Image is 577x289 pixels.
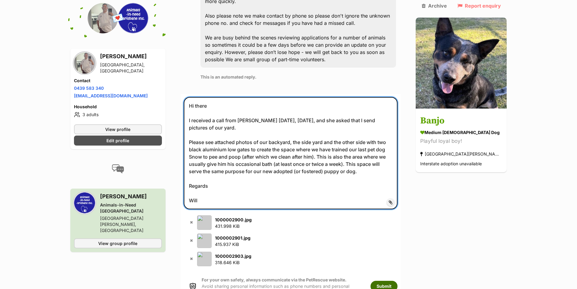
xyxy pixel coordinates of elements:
[74,52,95,74] img: William Damot profile pic
[202,277,347,282] strong: For your own safety, always communicate via the PetRescue website.
[106,137,129,144] span: Edit profile
[74,104,162,110] h4: Household
[197,215,212,230] img: b1fcdfef-912e-4383-91c7-4216a42f96a9
[74,136,162,146] a: Edit profile
[420,161,482,166] span: Interstate adoption unavailable
[420,129,502,136] div: medium [DEMOGRAPHIC_DATA] Dog
[100,202,162,214] div: Animals-in-Need [GEOGRAPHIC_DATA]
[200,74,396,80] p: This is an automated reply.
[188,237,195,244] button: ✖
[215,260,240,265] span: 318.646 KiB
[100,215,162,234] div: [GEOGRAPHIC_DATA][PERSON_NAME], [GEOGRAPHIC_DATA]
[112,164,124,173] img: conversation-icon-4a6f8262b818ee0b60e3300018af0b2d0b884aa5de6e9bcb8d3d4eeb1a70a7c4.svg
[188,219,195,226] button: ✖
[215,217,252,222] strong: 1000002900.jpg
[74,78,162,84] h4: Contact
[422,3,447,8] a: Archive
[215,235,250,240] strong: 1000002901.jpg
[74,124,162,134] a: View profile
[458,3,501,8] a: Report enquiry
[420,137,502,146] div: Playful loyal boy!
[74,86,104,91] a: 0439 583 340
[215,223,240,229] span: 431.998 KiB
[416,110,507,173] a: Banjo medium [DEMOGRAPHIC_DATA] Dog Playful loyal boy! [GEOGRAPHIC_DATA][PERSON_NAME], [GEOGRAPHI...
[215,242,239,247] span: 415.937 KiB
[100,192,162,201] h3: [PERSON_NAME]
[100,52,162,61] h3: [PERSON_NAME]
[74,192,95,213] img: Animals-in-Need Brisbane profile pic
[420,150,502,158] div: [GEOGRAPHIC_DATA][PERSON_NAME], [GEOGRAPHIC_DATA]
[98,240,137,247] span: View group profile
[416,18,507,109] img: Banjo
[197,252,212,266] img: 82f9680b-a0a2-4ebf-91f2-77f77b2d42ee
[215,254,251,259] strong: 1000002903.jpg
[74,93,148,98] a: [EMAIL_ADDRESS][DOMAIN_NAME]
[188,256,195,262] button: ✖
[74,238,162,248] a: View group profile
[111,12,125,25] span: 💌
[420,114,502,128] h3: Banjo
[105,126,130,133] span: View profile
[100,62,162,74] div: [GEOGRAPHIC_DATA], [GEOGRAPHIC_DATA]
[74,111,162,118] li: 3 adults
[118,3,148,33] img: Animals-in-Need Brisbane profile pic
[197,234,212,248] img: 2d9cf3cb-0bf2-48a8-a54e-ba349faffab1
[88,3,118,33] img: William Damot profile pic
